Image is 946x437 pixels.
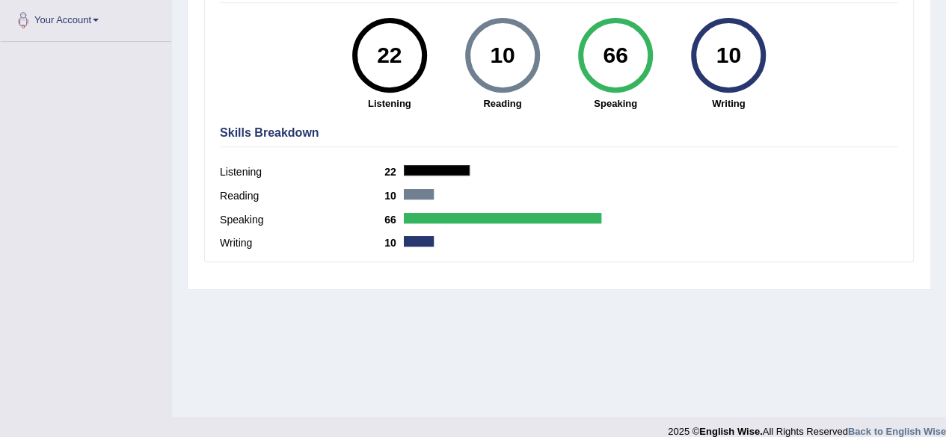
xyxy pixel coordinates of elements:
div: 66 [588,24,642,87]
b: 10 [384,237,404,249]
h4: Skills Breakdown [220,126,898,140]
a: Back to English Wise [848,426,946,437]
strong: Speaking [566,96,664,111]
strong: Listening [340,96,438,111]
div: 22 [362,24,417,87]
div: 10 [475,24,529,87]
strong: Reading [453,96,551,111]
label: Writing [220,235,384,251]
div: 10 [701,24,756,87]
b: 10 [384,190,404,202]
label: Reading [220,188,384,204]
b: 22 [384,166,404,178]
strong: Writing [680,96,778,111]
b: 66 [384,214,404,226]
label: Listening [220,164,384,180]
label: Speaking [220,212,384,228]
strong: English Wise. [699,426,762,437]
